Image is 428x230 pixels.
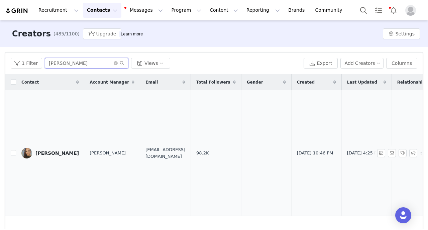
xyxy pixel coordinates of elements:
[395,207,411,223] div: Open Intercom Messenger
[131,58,170,69] button: Views
[145,146,185,159] span: [EMAIL_ADDRESS][DOMAIN_NAME]
[196,79,230,85] span: Total Followers
[284,3,311,18] a: Brands
[83,3,121,18] button: Contacts
[21,148,32,158] img: dd7de4c8-e34e-4081-89b5-92f01db2c1f4.jpg
[120,61,124,66] i: icon: search
[167,3,205,18] button: Program
[388,149,399,157] span: Send Email
[347,79,377,85] span: Last Updated
[90,150,126,156] span: [PERSON_NAME]
[340,58,384,69] button: Add Creators
[304,58,338,69] button: Export
[21,79,39,85] span: Contact
[45,58,128,69] input: Search...
[383,28,420,39] button: Settings
[196,150,209,156] span: 98.2K
[122,3,167,18] button: Messages
[21,148,79,158] a: [PERSON_NAME]
[297,150,333,156] span: [DATE] 10:46 PM
[206,3,242,18] button: Content
[401,5,423,16] button: Profile
[311,3,349,18] a: Community
[12,28,51,40] h3: Creators
[35,150,79,156] div: [PERSON_NAME]
[405,5,416,16] img: placeholder-profile.jpg
[242,3,284,18] button: Reporting
[347,150,381,156] span: [DATE] 4:25 PM
[34,3,83,18] button: Recruitment
[90,79,129,85] span: Account Manager
[11,58,42,69] button: 1 Filter
[386,58,417,69] button: Columns
[371,3,386,18] a: Tasks
[114,61,118,65] i: icon: close-circle
[356,3,371,18] button: Search
[5,8,29,14] img: grin logo
[386,3,401,18] button: Notifications
[145,79,158,85] span: Email
[297,79,315,85] span: Created
[53,30,80,37] span: (485/1100)
[247,79,263,85] span: Gender
[119,31,144,37] div: Tooltip anchor
[83,28,122,39] button: Upgrade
